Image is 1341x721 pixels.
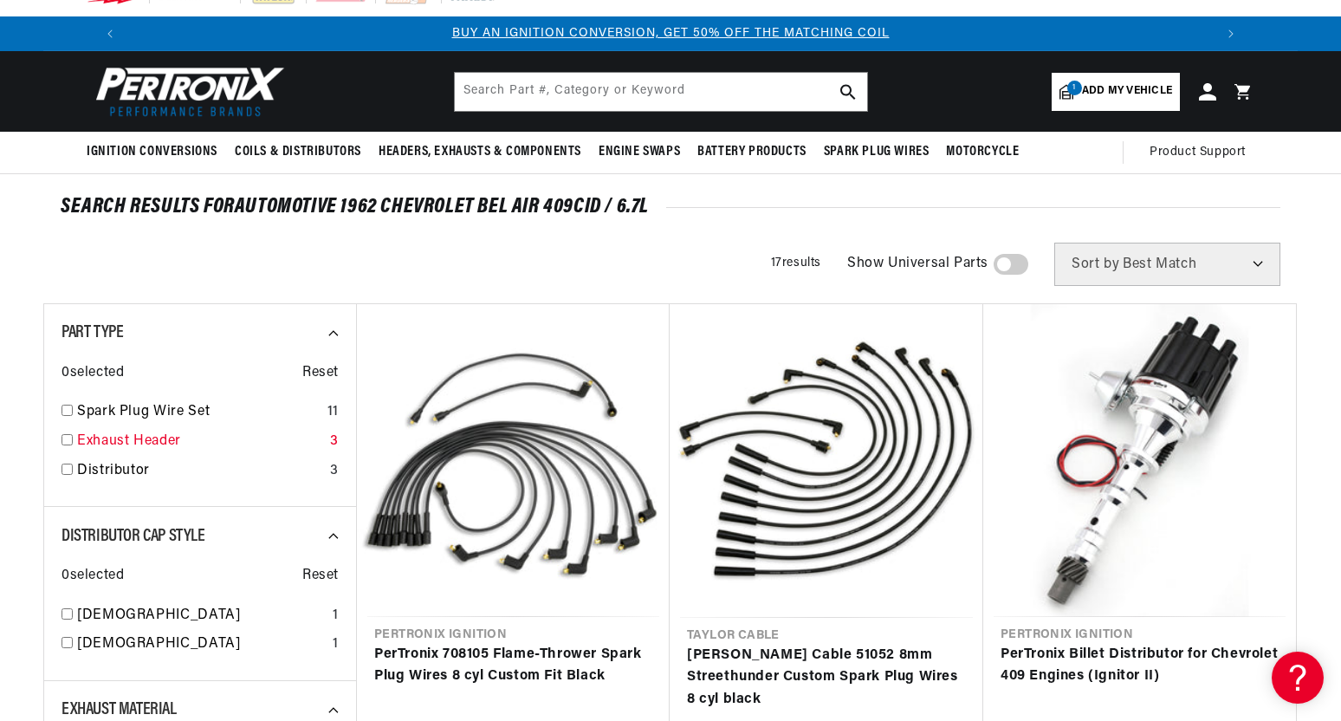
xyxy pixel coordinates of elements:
[687,645,966,711] a: [PERSON_NAME] Cable 51052 8mm Streethunder Custom Spark Plug Wires 8 cyl black
[590,132,689,172] summary: Engine Swaps
[93,16,127,51] button: Translation missing: en.sections.announcements.previous_announcement
[127,24,1214,43] div: 1 of 3
[1001,644,1279,688] a: PerTronix Billet Distributor for Chevrolet 409 Engines (Ignitor II)
[77,431,323,453] a: Exhaust Header
[771,257,821,270] span: 17 results
[379,143,581,161] span: Headers, Exhausts & Components
[847,253,988,276] span: Show Universal Parts
[330,460,339,483] div: 3
[77,460,323,483] a: Distributor
[62,324,123,341] span: Part Type
[829,73,867,111] button: search button
[226,132,370,172] summary: Coils & Distributors
[1054,243,1280,286] select: Sort by
[455,73,867,111] input: Search Part #, Category or Keyword
[1067,81,1082,95] span: 1
[327,401,339,424] div: 11
[43,16,1298,51] slideshow-component: Translation missing: en.sections.announcements.announcement_bar
[946,143,1019,161] span: Motorcycle
[302,565,339,588] span: Reset
[333,633,339,656] div: 1
[333,605,339,627] div: 1
[62,528,205,545] span: Distributor Cap Style
[62,362,124,385] span: 0 selected
[87,62,286,121] img: Pertronix
[1082,83,1172,100] span: Add my vehicle
[599,143,680,161] span: Engine Swaps
[62,565,124,588] span: 0 selected
[61,198,1280,216] div: SEARCH RESULTS FOR Automotive 1962 Chevrolet Bel Air 409cid / 6.7L
[1214,16,1248,51] button: Translation missing: en.sections.announcements.next_announcement
[1150,132,1254,173] summary: Product Support
[1072,257,1119,271] span: Sort by
[370,132,590,172] summary: Headers, Exhausts & Components
[452,27,890,40] a: BUY AN IGNITION CONVERSION, GET 50% OFF THE MATCHING COIL
[815,132,938,172] summary: Spark Plug Wires
[1150,143,1246,162] span: Product Support
[127,24,1214,43] div: Announcement
[77,633,326,656] a: [DEMOGRAPHIC_DATA]
[62,701,177,718] span: Exhaust Material
[824,143,930,161] span: Spark Plug Wires
[235,143,361,161] span: Coils & Distributors
[1052,73,1180,111] a: 1Add my vehicle
[330,431,339,453] div: 3
[937,132,1027,172] summary: Motorcycle
[87,132,226,172] summary: Ignition Conversions
[77,401,321,424] a: Spark Plug Wire Set
[697,143,807,161] span: Battery Products
[689,132,815,172] summary: Battery Products
[87,143,217,161] span: Ignition Conversions
[302,362,339,385] span: Reset
[374,644,652,688] a: PerTronix 708105 Flame-Thrower Spark Plug Wires 8 cyl Custom Fit Black
[77,605,326,627] a: [DEMOGRAPHIC_DATA]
